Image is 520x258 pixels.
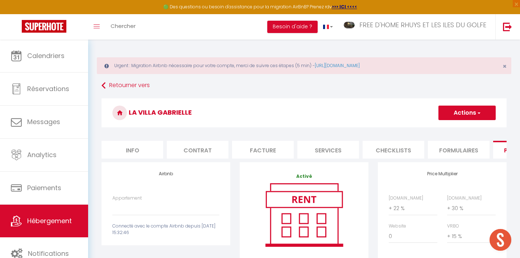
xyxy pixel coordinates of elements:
[428,141,490,159] li: Formulaires
[258,180,350,250] img: rent.png
[490,229,511,251] div: Ouvrir le chat
[102,98,507,127] h3: La Villa Gabrielle
[22,20,66,33] img: Super Booking
[297,141,359,159] li: Services
[167,141,228,159] li: Contrat
[27,183,61,192] span: Paiements
[338,14,495,40] a: ... FREE D'HOME RHUYS ET LES ILES DU GOLFE
[447,195,482,202] label: [DOMAIN_NAME]
[102,79,507,92] a: Retourner vers
[389,195,423,202] label: [DOMAIN_NAME]
[267,21,318,33] button: Besoin d'aide ?
[111,22,136,30] span: Chercher
[105,14,141,40] a: Chercher
[344,22,355,28] img: ...
[27,117,60,126] span: Messages
[251,173,358,180] p: Activé
[503,62,507,71] span: ×
[332,4,357,10] a: >>> ICI <<<<
[359,20,486,29] span: FREE D'HOME RHUYS ET LES ILES DU GOLFE
[363,141,424,159] li: Checklists
[447,223,459,230] label: VRBO
[315,62,360,69] a: [URL][DOMAIN_NAME]
[102,141,163,159] li: Info
[438,106,496,120] button: Actions
[503,22,512,31] img: logout
[389,171,496,176] h4: Price Multiplier
[27,84,69,93] span: Réservations
[503,63,507,70] button: Close
[27,216,72,225] span: Hébergement
[112,195,142,202] label: Appartement
[232,141,294,159] li: Facture
[389,223,406,230] label: Website
[27,150,57,159] span: Analytics
[97,57,511,74] div: Urgent : Migration Airbnb nécessaire pour votre compte, merci de suivre ces étapes (5 min) -
[112,223,219,237] div: Connecté avec le compte Airbnb depuis [DATE] 15:32:46
[27,51,65,60] span: Calendriers
[112,171,219,176] h4: Airbnb
[28,249,69,258] span: Notifications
